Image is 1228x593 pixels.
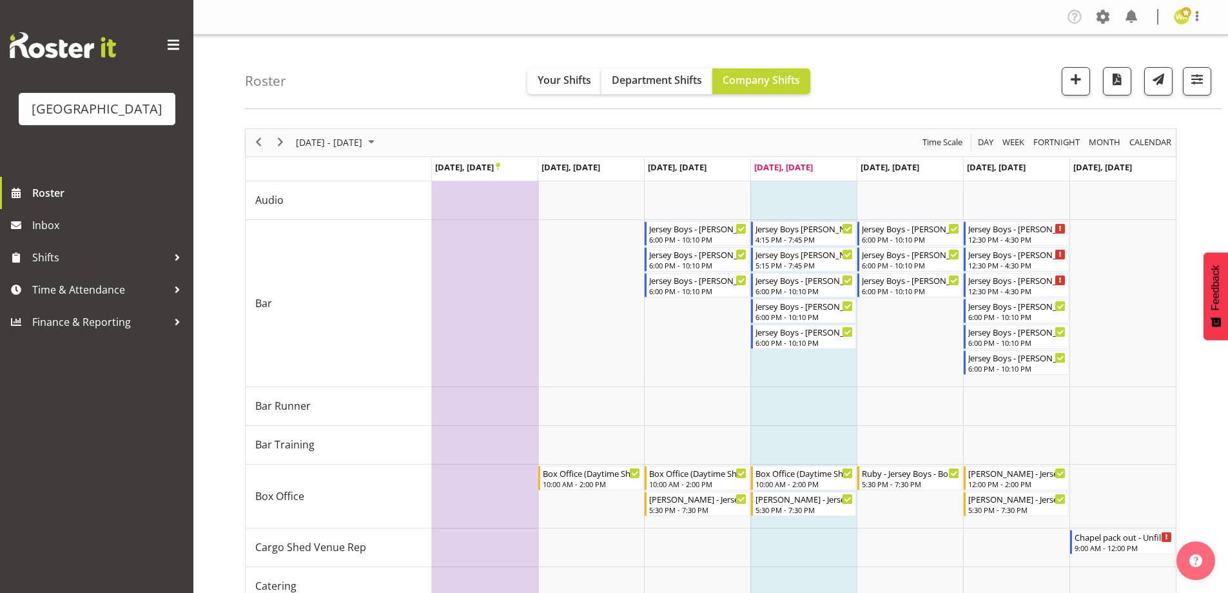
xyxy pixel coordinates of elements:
[246,465,432,528] td: Box Office resource
[645,492,750,516] div: Box Office"s event - Valerie - Jersey Boys - Box Office - Valerie Donaldson Begin From Wednesday,...
[968,479,1066,489] div: 12:00 PM - 2:00 PM
[601,68,712,94] button: Department Shifts
[543,467,640,479] div: Box Office (Daytime Shifts) - [PERSON_NAME]
[645,247,750,272] div: Bar"s event - Jersey Boys - Dominique Vogler Begin From Wednesday, September 24, 2025 at 6:00:00 ...
[967,161,1026,173] span: [DATE], [DATE]
[1070,530,1175,554] div: Cargo Shed Venue Rep"s event - Chapel pack out - Unfilled Begin From Sunday, September 28, 2025 a...
[968,467,1066,479] div: [PERSON_NAME] - Jersey Boys - Box Office - [PERSON_NAME]
[964,273,1069,297] div: Bar"s event - Jersey Boys - Kelly Shepherd Begin From Saturday, September 27, 2025 at 12:30:00 PM...
[1031,134,1082,150] button: Fortnight
[435,161,500,173] span: [DATE], [DATE]
[968,337,1066,348] div: 6:00 PM - 10:10 PM
[751,466,856,490] div: Box Office"s event - Box Office (Daytime Shifts) - Wendy Auld Begin From Thursday, September 25, ...
[862,479,959,489] div: 5:30 PM - 7:30 PM
[255,296,272,311] span: Bar
[977,134,995,150] span: Day
[755,337,853,348] div: 6:00 PM - 10:10 PM
[921,134,964,150] span: Time Scale
[755,260,853,270] div: 5:15 PM - 7:45 PM
[291,129,382,156] div: September 22 - 28, 2025
[255,539,366,555] span: Cargo Shed Venue Rep
[861,161,919,173] span: [DATE], [DATE]
[246,220,432,387] td: Bar resource
[1062,67,1090,95] button: Add a new shift
[862,274,959,286] div: Jersey Boys - [PERSON_NAME]
[649,479,746,489] div: 10:00 AM - 2:00 PM
[645,466,750,490] div: Box Office"s event - Box Office (Daytime Shifts) - Wendy Auld Begin From Wednesday, September 24,...
[246,181,432,220] td: Audio resource
[968,351,1066,364] div: Jersey Boys - [PERSON_NAME]
[857,221,962,246] div: Bar"s event - Jersey Boys - Chris Darlington Begin From Friday, September 26, 2025 at 6:00:00 PM ...
[751,221,856,246] div: Bar"s event - Jersey Boys Trevelyan's Pre Show Event - Chris Darlington Begin From Thursday, Sept...
[543,479,640,489] div: 10:00 AM - 2:00 PM
[246,528,432,567] td: Cargo Shed Venue Rep resource
[294,134,380,150] button: September 2025
[751,325,856,349] div: Bar"s event - Jersey Boys - Kelly Shepherd Begin From Thursday, September 25, 2025 at 6:00:00 PM ...
[649,222,746,235] div: Jersey Boys - [PERSON_NAME]
[248,129,269,156] div: previous period
[1210,265,1222,310] span: Feedback
[255,437,315,452] span: Bar Training
[255,488,304,504] span: Box Office
[1000,134,1027,150] button: Timeline Week
[649,505,746,515] div: 5:30 PM - 7:30 PM
[246,387,432,426] td: Bar Runner resource
[755,492,853,505] div: [PERSON_NAME] - Jersey Boys - Box Office - [PERSON_NAME] Awhina [PERSON_NAME]
[1127,134,1174,150] button: Month
[1032,134,1081,150] span: Fortnight
[968,234,1066,245] div: 12:30 PM - 4:30 PM
[964,466,1069,490] div: Box Office"s event - Valerie - Jersey Boys - Box Office - Valerie Donaldson Begin From Saturday, ...
[755,312,853,322] div: 6:00 PM - 10:10 PM
[862,286,959,296] div: 6:00 PM - 10:10 PM
[527,68,601,94] button: Your Shifts
[1144,67,1173,95] button: Send a list of all shifts for the selected filtered period to all rostered employees.
[1174,9,1189,25] img: wendy-auld9530.jpg
[245,74,286,88] h4: Roster
[755,299,853,312] div: Jersey Boys - [PERSON_NAME]
[968,363,1066,374] div: 6:00 PM - 10:10 PM
[295,134,364,150] span: [DATE] - [DATE]
[755,286,853,296] div: 6:00 PM - 10:10 PM
[250,134,268,150] button: Previous
[645,273,750,297] div: Bar"s event - Jersey Boys - Aaron Smart Begin From Wednesday, September 24, 2025 at 6:00:00 PM GM...
[968,222,1066,235] div: Jersey Boys - [PERSON_NAME]
[755,505,853,515] div: 5:30 PM - 7:30 PM
[754,161,813,173] span: [DATE], [DATE]
[649,234,746,245] div: 6:00 PM - 10:10 PM
[246,426,432,465] td: Bar Training resource
[649,260,746,270] div: 6:00 PM - 10:10 PM
[32,280,168,299] span: Time & Attendance
[755,248,853,261] div: Jersey Boys [PERSON_NAME]'s Pre Show Event - [PERSON_NAME]
[755,479,853,489] div: 10:00 AM - 2:00 PM
[1075,530,1172,543] div: Chapel pack out - Unfilled
[1128,134,1173,150] span: calendar
[968,492,1066,505] div: [PERSON_NAME] - Jersey Boys - Box Office - [PERSON_NAME]
[649,492,746,505] div: [PERSON_NAME] - Jersey Boys - Box Office - [PERSON_NAME]
[538,466,643,490] div: Box Office"s event - Box Office (Daytime Shifts) - Wendy Auld Begin From Tuesday, September 23, 2...
[964,299,1069,323] div: Bar"s event - Jersey Boys - Chris Darlington Begin From Saturday, September 27, 2025 at 6:00:00 P...
[964,325,1069,349] div: Bar"s event - Jersey Boys - Aiddie Carnihan Begin From Saturday, September 27, 2025 at 6:00:00 PM...
[862,260,959,270] div: 6:00 PM - 10:10 PM
[862,248,959,261] div: Jersey Boys - [PERSON_NAME]
[1075,543,1172,553] div: 9:00 AM - 12:00 PM
[10,32,116,58] img: Rosterit website logo
[968,248,1066,261] div: Jersey Boys - [PERSON_NAME]
[755,222,853,235] div: Jersey Boys [PERSON_NAME]'s Pre Show Event - [PERSON_NAME]
[648,161,707,173] span: [DATE], [DATE]
[964,492,1069,516] div: Box Office"s event - Michelle - Jersey Boys - Box Office - Michelle Bradbury Begin From Saturday,...
[862,467,959,479] div: Ruby - Jersey Boys - Box Office - [PERSON_NAME]
[649,467,746,479] div: Box Office (Daytime Shifts) - [PERSON_NAME]
[32,99,162,119] div: [GEOGRAPHIC_DATA]
[1183,67,1211,95] button: Filter Shifts
[1073,161,1132,173] span: [DATE], [DATE]
[968,260,1066,270] div: 12:30 PM - 4:30 PM
[649,248,746,261] div: Jersey Boys - [PERSON_NAME]
[755,274,853,286] div: Jersey Boys - [PERSON_NAME]
[1103,67,1131,95] button: Download a PDF of the roster according to the set date range.
[964,247,1069,272] div: Bar"s event - Jersey Boys - Dominique Vogler Begin From Saturday, September 27, 2025 at 12:30:00 ...
[964,350,1069,375] div: Bar"s event - Jersey Boys - Robin Hendriks Begin From Saturday, September 27, 2025 at 6:00:00 PM ...
[968,299,1066,312] div: Jersey Boys - [PERSON_NAME]
[538,73,591,87] span: Your Shifts
[723,73,800,87] span: Company Shifts
[755,234,853,245] div: 4:15 PM - 7:45 PM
